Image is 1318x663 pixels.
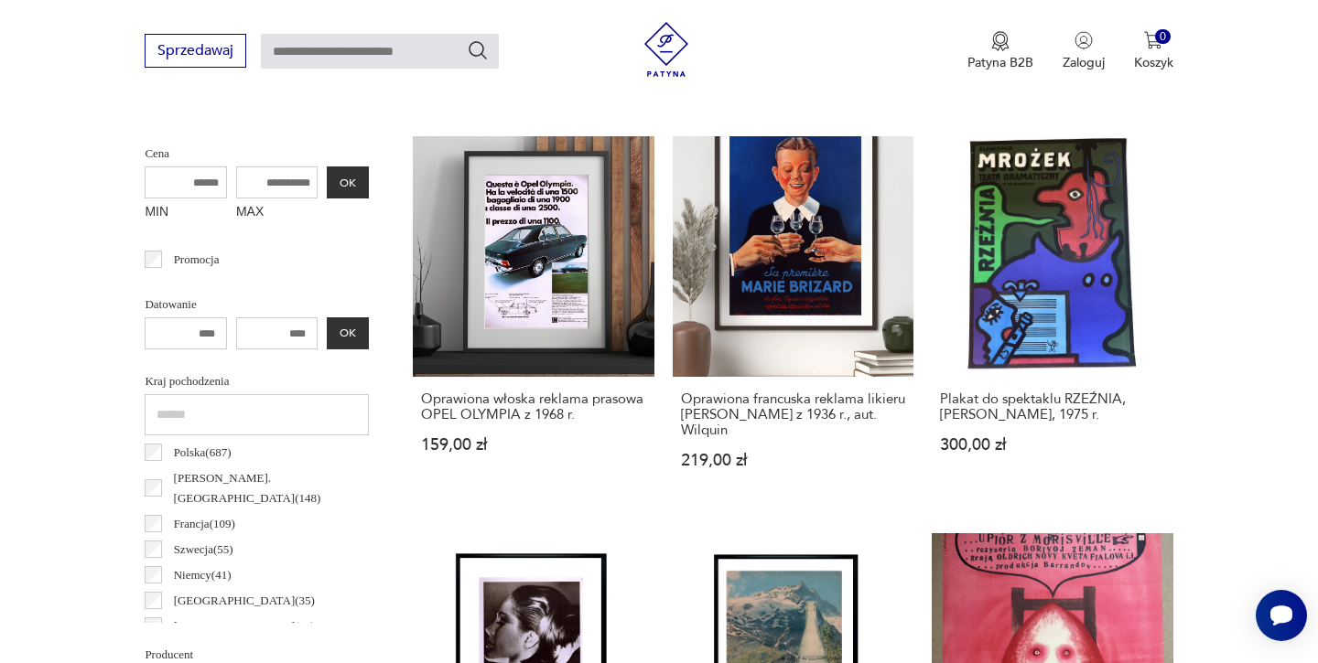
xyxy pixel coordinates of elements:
h3: Oprawiona włoska reklama prasowa OPEL OLYMPIA z 1968 r. [421,391,645,422]
img: Ikona koszyka [1144,31,1162,49]
p: [GEOGRAPHIC_DATA] ( 35 ) [174,591,315,611]
button: OK [327,166,369,198]
button: Sprzedawaj [145,34,246,68]
a: Sprzedawaj [145,46,246,59]
label: MIN [145,198,227,228]
a: Plakat do spektaklu RZEŹNIA, Jan Młodożeniec, 1975 r.Plakat do spektaklu RZEŹNIA, [PERSON_NAME], ... [932,136,1172,504]
p: 159,00 zł [421,437,645,453]
p: 300,00 zł [940,437,1164,453]
p: Zaloguj [1063,54,1105,71]
a: Ikona medaluPatyna B2B [967,31,1033,71]
p: Datowanie [145,294,369,315]
img: Ikonka użytkownika [1075,31,1093,49]
button: OK [327,317,369,349]
button: 0Koszyk [1134,31,1173,71]
a: Oprawiona włoska reklama prasowa OPEL OLYMPIA z 1968 r.Oprawiona włoska reklama prasowa OPEL OLYM... [413,136,654,504]
p: Promocja [174,250,220,270]
button: Szukaj [467,39,489,61]
iframe: Smartsupp widget button [1256,590,1307,641]
p: 219,00 zł [681,453,905,468]
p: Koszyk [1134,54,1173,71]
p: [GEOGRAPHIC_DATA] ( 27 ) [174,616,315,636]
p: Szwecja ( 55 ) [174,540,233,560]
a: Oprawiona francuska reklama likieru MARIE BRIZARD z 1936 r., aut. WilquinOprawiona francuska rekl... [673,136,913,504]
h3: Oprawiona francuska reklama likieru [PERSON_NAME] z 1936 r., aut. Wilquin [681,391,905,438]
img: Ikona medalu [991,31,1010,51]
h3: Plakat do spektaklu RZEŹNIA, [PERSON_NAME], 1975 r. [940,391,1164,422]
img: Patyna - sklep z meblami i dekoracjami vintage [639,22,694,77]
div: 0 [1155,29,1171,45]
p: Francja ( 109 ) [174,514,235,534]
p: Patyna B2B [967,54,1033,71]
button: Zaloguj [1063,31,1105,71]
p: Cena [145,144,369,164]
label: MAX [236,198,319,228]
p: [PERSON_NAME]. [GEOGRAPHIC_DATA] ( 148 ) [174,468,370,508]
p: Polska ( 687 ) [174,443,232,463]
p: Kraj pochodzenia [145,371,369,391]
button: Patyna B2B [967,31,1033,71]
p: Niemcy ( 41 ) [174,565,232,585]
